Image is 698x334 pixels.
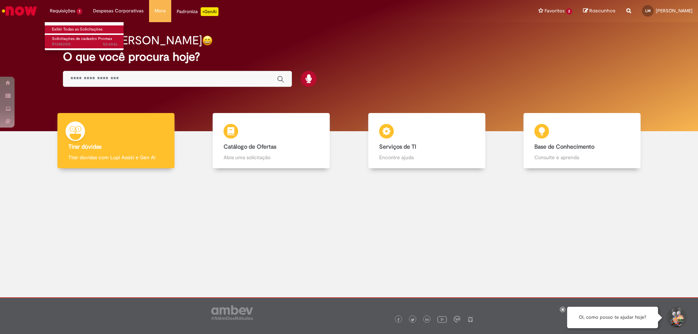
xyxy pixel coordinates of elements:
span: Requisições [50,7,75,15]
p: Consulte e aprenda [534,154,630,161]
span: LM [645,8,651,13]
p: Abra uma solicitação [224,154,319,161]
a: Exibir Todas as Solicitações [45,25,125,33]
span: Despesas Corporativas [93,7,144,15]
span: 5d atrás [103,41,117,47]
a: Catálogo de Ofertas Abra uma solicitação [194,113,349,169]
time: 27/08/2025 15:49:30 [103,41,117,47]
b: Tirar dúvidas [68,143,101,150]
p: Encontre ajuda [379,154,474,161]
p: +GenAi [201,7,218,16]
span: 1 [77,8,82,15]
p: Tirar dúvidas com Lupi Assist e Gen Ai [68,154,164,161]
ul: Requisições [44,22,124,51]
a: Base de Conhecimento Consulte e aprenda [505,113,660,169]
img: logo_footer_youtube.png [437,314,447,324]
a: Aberto R13453315 : Solicitações de cadastro Promax [45,35,125,48]
span: Solicitações de cadastro Promax [52,36,112,41]
span: Rascunhos [589,7,615,14]
img: ServiceNow [1,4,38,18]
div: Padroniza [177,7,218,16]
a: Tirar dúvidas Tirar dúvidas com Lupi Assist e Gen Ai [38,113,194,169]
img: happy-face.png [202,35,213,46]
h2: Bom dia, [PERSON_NAME] [63,34,202,47]
img: logo_footer_naosei.png [467,316,474,322]
span: More [155,7,166,15]
div: Oi, como posso te ajudar hoje? [567,307,658,328]
img: logo_footer_linkedin.png [425,318,429,322]
span: Favoritos [545,7,565,15]
button: Iniciar Conversa de Suporte [665,307,687,329]
a: Serviços de TI Encontre ajuda [349,113,505,169]
h2: O que você procura hoje? [63,51,635,63]
span: 2 [566,8,572,15]
b: Catálogo de Ofertas [224,143,276,150]
img: logo_footer_twitter.png [411,318,414,322]
b: Serviços de TI [379,143,416,150]
img: logo_footer_ambev_rotulo_gray.png [211,305,253,320]
a: Rascunhos [583,8,615,15]
img: logo_footer_facebook.png [397,318,400,322]
img: logo_footer_workplace.png [454,316,460,322]
span: [PERSON_NAME] [656,8,693,14]
span: R13453315 [52,41,117,47]
b: Base de Conhecimento [534,143,594,150]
